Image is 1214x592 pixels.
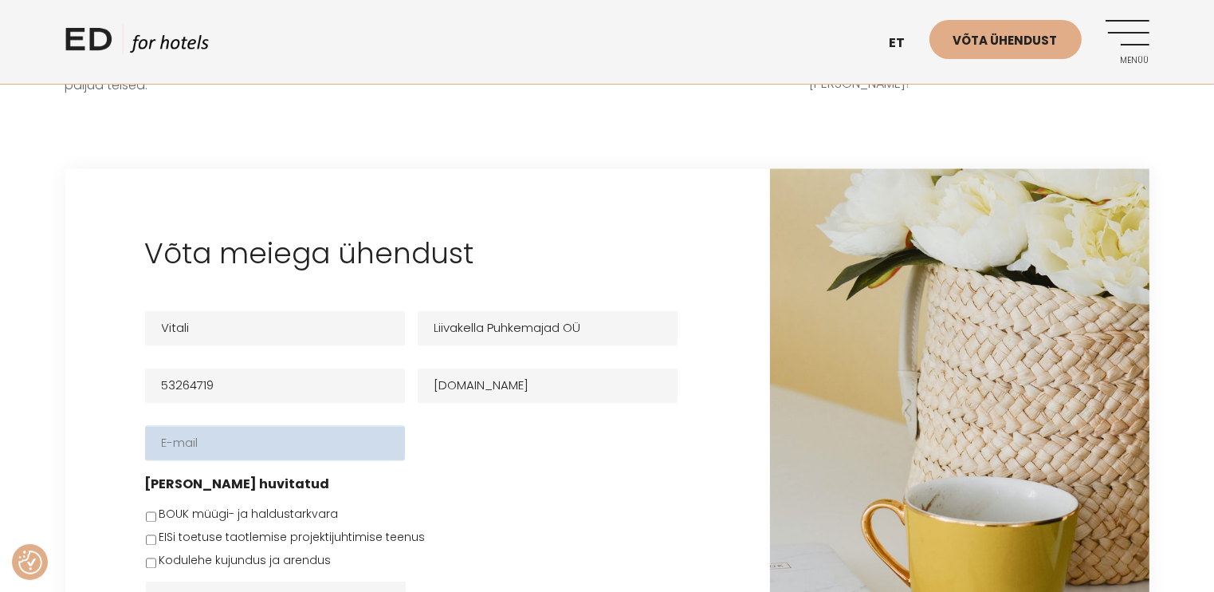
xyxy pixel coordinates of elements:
[65,24,209,64] a: ED HOTELS
[145,233,690,276] h3: Võta meiega ühendust
[1106,56,1149,65] span: Menüü
[145,369,405,404] input: Telefon
[159,507,339,523] label: BOUK müügi- ja haldustarkvara
[418,369,678,404] input: Veebileht
[145,311,405,346] input: Nimi
[145,426,405,461] input: E-mail
[159,530,426,547] label: EISi toetuse taotlemise projektijuhtimise teenus
[1106,20,1149,64] a: Menüü
[418,311,678,346] input: Ettevõtte nimi
[18,551,42,574] button: Nõusolekueelistused
[929,20,1082,59] a: Võta ühendust
[145,477,330,494] label: [PERSON_NAME] huvitatud
[159,553,332,570] label: Kodulehe kujundus ja arendus
[18,551,42,574] img: Revisit consent button
[882,24,929,63] a: et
